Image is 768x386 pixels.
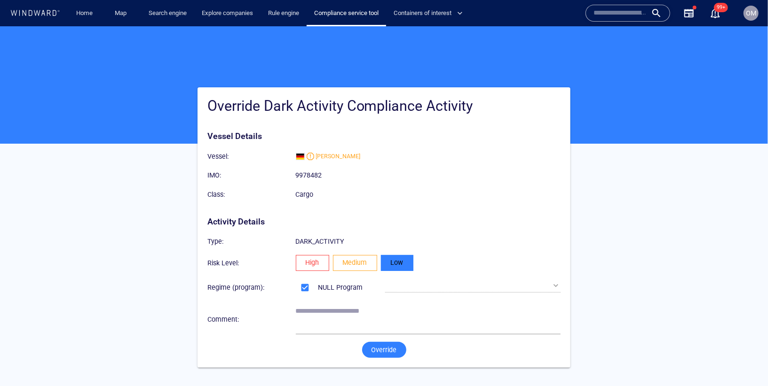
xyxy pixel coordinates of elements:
span: Low [391,231,404,242]
button: Medium [333,229,377,245]
p: Cargo [296,162,561,174]
span: Medium [343,231,367,242]
a: Map [111,5,134,22]
button: Override [362,316,406,332]
button: High [296,229,329,245]
p: Comment : [207,287,296,299]
p: IMO : [207,143,296,154]
div: Notification center [710,8,721,19]
span: Containers of interest [394,8,463,19]
a: Rule engine [264,5,303,22]
p: Regime (program) : [207,255,296,267]
button: 99+ [704,2,727,24]
a: Compliance service tool [310,5,382,22]
span: ELISE [316,126,361,134]
a: Home [73,5,97,22]
a: Explore companies [198,5,257,22]
span: 99+ [714,3,728,12]
h4: Override Dark Activity Compliance Activity [207,71,561,88]
button: Containers of interest [390,5,471,22]
button: OM [742,4,760,23]
h6: Activity Details [207,189,561,202]
a: [PERSON_NAME] [296,126,361,134]
span: OM [746,9,756,17]
p: Risk Level : [207,231,296,242]
p: Class : [207,162,296,174]
div: NULL Program [316,254,364,269]
div: Moderate risk [307,126,314,134]
p: DARK_ACTIVITY [296,209,561,221]
p: Type : [207,209,296,221]
h6: Vessel Details [207,103,561,117]
div: [PERSON_NAME] [316,126,361,134]
button: Home [70,5,100,22]
span: Override [372,318,397,330]
iframe: Chat [728,344,761,379]
p: 9978482 [296,143,561,154]
p: Vessel : [207,124,296,136]
button: Map [107,5,137,22]
button: Low [381,229,413,245]
span: High [306,231,319,242]
a: Search engine [145,5,190,22]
